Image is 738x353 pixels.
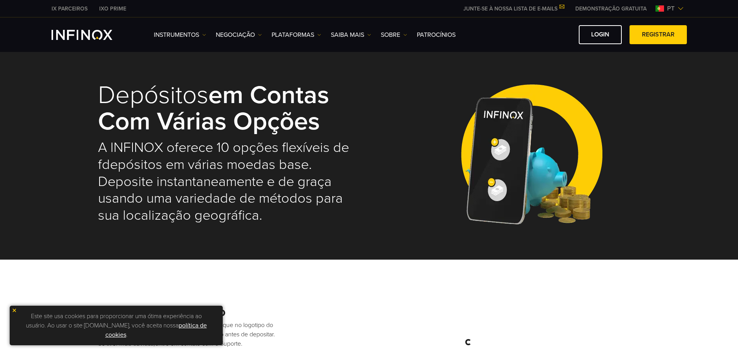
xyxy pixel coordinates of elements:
strong: em contas com várias opções [98,80,329,137]
a: Saiba mais [331,30,371,40]
a: Instrumentos [154,30,206,40]
a: INFINOX [46,5,93,13]
a: Registrar [630,25,687,44]
a: PLATAFORMAS [272,30,321,40]
strong: Opções de Depósito [98,303,226,320]
a: Patrocínios [417,30,456,40]
span: pt [664,4,678,13]
p: Este site usa cookies para proporcionar uma ótima experiência ao usuário. Ao usar o site [DOMAIN_... [14,310,219,341]
a: INFINOX Logo [52,30,131,40]
h2: A INFINOX oferece 10 opções flexíveis de fdepósitos em várias moedas base. Deposite instantaneame... [98,139,358,224]
img: yellow close icon [12,308,17,313]
a: INFINOX [93,5,132,13]
a: JUNTE-SE À NOSSA LISTA DE E-MAILS [458,5,569,12]
a: SOBRE [381,30,407,40]
a: INFINOX MENU [569,5,652,13]
h1: Depósitos [98,82,358,135]
a: NEGOCIAÇÃO [216,30,262,40]
a: Login [579,25,622,44]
